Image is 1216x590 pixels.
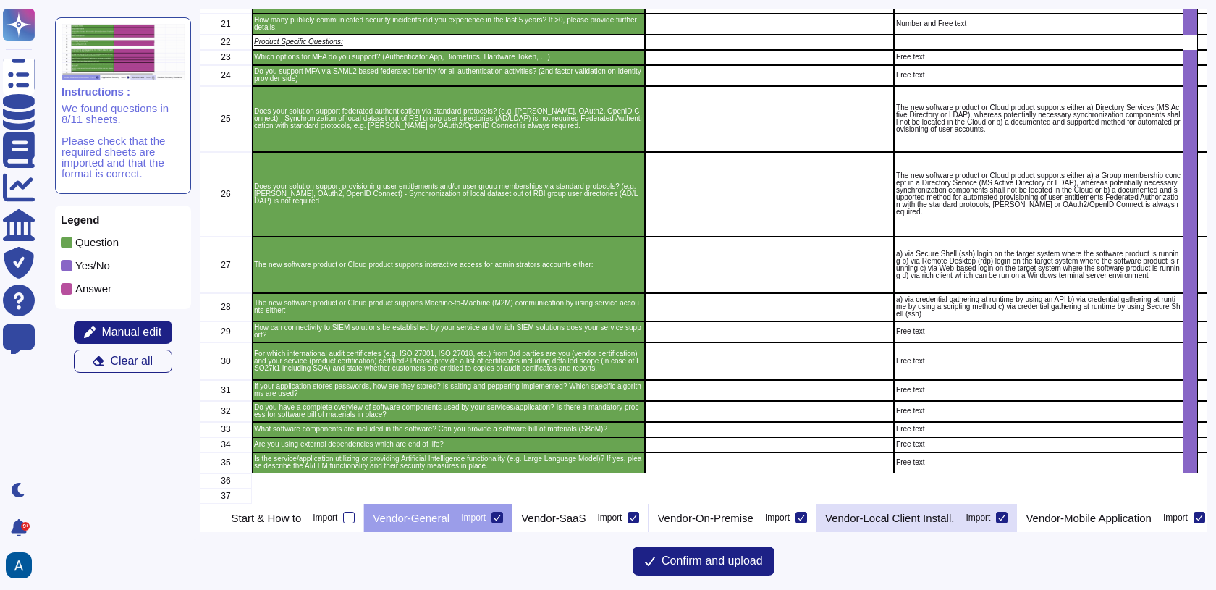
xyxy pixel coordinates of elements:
[200,489,252,504] div: 37
[254,426,643,433] p: What software components are included in the software? Can you provide a software bill of materia...
[200,14,252,35] div: 21
[313,513,337,522] div: Import
[896,54,1181,61] p: Free text
[254,183,643,205] p: Does your solution support provisioning user entitlements and/or user group memberships via stand...
[521,513,586,523] p: Vendor-SaaS
[75,237,119,248] p: Question
[254,108,643,130] p: Does your solution support federated authentication via standard protocols? (e.g. [PERSON_NAME], ...
[200,152,252,237] div: 26
[200,293,252,321] div: 28
[200,86,252,152] div: 25
[200,50,252,65] div: 23
[200,342,252,380] div: 30
[896,296,1181,318] p: a) via credential gathering at runtime by using an API b) via credential gathering at runtime by ...
[200,321,252,342] div: 29
[1163,513,1188,522] div: Import
[200,237,252,293] div: 27
[896,408,1181,415] p: Free text
[74,321,172,344] button: Manual edit
[896,250,1181,279] p: a) via Secure Shell (ssh) login on the target system where the software product is running b) via...
[200,35,252,50] div: 22
[896,441,1181,448] p: Free text
[896,426,1181,433] p: Free text
[765,513,790,522] div: Import
[200,422,252,437] div: 33
[896,172,1181,216] p: The new software product or Cloud product supports either a) a Group membership concept in a Dire...
[896,20,1181,28] p: Number and Free text
[21,522,30,531] div: 9+
[896,328,1181,335] p: Free text
[662,555,763,567] span: Confirm and upload
[254,38,643,46] p: Product Specific Questions:
[200,9,1207,504] div: grid
[896,72,1181,79] p: Free text
[62,103,185,179] p: We found questions in 8/11 sheets. Please check that the required sheets are imported and that th...
[62,86,185,97] p: Instructions :
[254,54,643,61] p: Which options for MFA do you support? (Authenticator App, Biometrics, Hardware Token, …)
[597,513,622,522] div: Import
[75,283,111,294] p: Answer
[75,260,110,271] p: Yes/No
[966,513,990,522] div: Import
[896,358,1181,365] p: Free text
[1026,513,1151,523] p: Vendor-Mobile Application
[657,513,753,523] p: Vendor-On-Premise
[254,300,643,314] p: The new software product or Cloud product supports Machine-to-Machine (M2M) communication by usin...
[254,324,643,339] p: How can connectivity to SIEM solutions be established by your service and which SIEM solutions do...
[61,214,185,225] p: Legend
[254,68,643,83] p: Do you support MFA via SAML2 based federated identity for all authentication activities? (2nd fac...
[110,355,153,367] span: Clear all
[254,17,643,31] p: How many publicly communicated security incidents did you experience in the last 5 years? If >0, ...
[633,547,774,576] button: Confirm and upload
[200,452,252,473] div: 35
[62,24,185,80] img: instruction
[896,459,1181,466] p: Free text
[461,513,486,522] div: Import
[200,380,252,401] div: 31
[254,383,643,397] p: If your application stores passwords, how are they stored? Is salting and peppering implemented? ...
[200,437,252,452] div: 34
[200,65,252,86] div: 24
[200,401,252,422] div: 32
[3,549,42,581] button: user
[373,513,449,523] p: Vendor-General
[6,552,32,578] img: user
[896,104,1181,133] p: The new software product or Cloud product supports either a) Directory Services (MS Active Direct...
[254,455,643,470] p: Is the service/application utilizing or providing Artificial Intelligence functionality (e.g. Lar...
[254,261,643,269] p: The new software product or Cloud product supports interactive access for administrators accounts...
[825,513,954,523] p: Vendor-Local Client Install.
[254,404,643,418] p: Do you have a complete overview of software components used by your services/application? Is ther...
[254,350,643,372] p: For which international audit certificates (e.g. ISO 27001, ISO 27018, etc.) from 3rd parties are...
[200,473,252,489] div: 36
[896,387,1181,394] p: Free text
[232,513,302,523] p: Start & How to
[74,350,172,373] button: Clear all
[254,441,643,448] p: Are you using external dependencies which are end of life?
[101,326,161,338] span: Manual edit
